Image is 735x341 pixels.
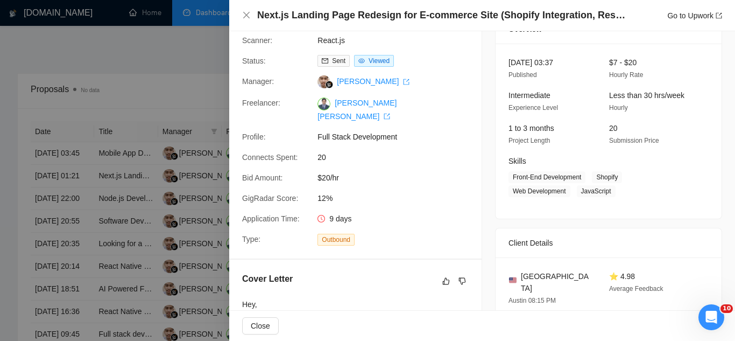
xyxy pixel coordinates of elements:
[508,157,526,165] span: Skills
[322,58,328,64] span: mail
[242,77,274,86] span: Manager:
[698,304,724,330] iframe: Intercom live chat
[317,99,397,120] a: [PERSON_NAME] [PERSON_NAME] export
[521,270,592,294] span: [GEOGRAPHIC_DATA]
[508,71,537,79] span: Published
[242,235,260,243] span: Type:
[242,99,280,107] span: Freelancer:
[508,58,553,67] span: [DATE] 03:37
[317,36,345,45] a: React.js
[440,275,453,288] button: like
[242,11,251,20] button: Close
[592,171,622,183] span: Shopify
[242,153,298,162] span: Connects Spent:
[332,57,345,65] span: Sent
[242,173,283,182] span: Bid Amount:
[242,214,300,223] span: Application Time:
[326,81,333,88] img: gigradar-bm.png
[716,12,722,19] span: export
[508,185,570,197] span: Web Development
[242,36,272,45] span: Scanner:
[609,124,618,133] span: 20
[257,9,628,22] h4: Next.js Landing Page Redesign for E-commerce Site (Shopify Integration, Responsive)
[329,214,351,223] span: 9 days
[609,71,643,79] span: Hourly Rate
[317,192,479,204] span: 12%
[317,131,479,143] span: Full Stack Development
[242,317,279,335] button: Close
[242,133,266,141] span: Profile:
[609,137,659,144] span: Submission Price
[458,277,466,286] span: dislike
[508,228,709,258] div: Client Details
[317,234,355,246] span: Outbound
[508,124,554,133] span: 1 to 3 months
[609,104,628,112] span: Hourly
[609,285,663,293] span: Average Feedback
[720,304,733,313] span: 10
[317,98,330,110] img: c1RPiVo6mRFR6BN7zoJI2yUK906y9LnLzoARGoO75PPeKwuOSWmoT69oZKPhhgZsWc
[251,320,270,332] span: Close
[609,272,635,281] span: ⭐ 4.98
[508,297,556,304] span: Austin 08:15 PM
[508,91,550,100] span: Intermediate
[456,275,469,288] button: dislike
[509,276,517,284] img: 🇺🇸
[358,58,365,64] span: eye
[508,137,550,144] span: Project Length
[242,57,266,65] span: Status:
[403,79,409,85] span: export
[242,194,298,203] span: GigRadar Score:
[442,277,450,286] span: like
[242,273,293,286] h5: Cover Letter
[609,58,637,67] span: $7 - $20
[317,172,479,184] span: $20/hr
[369,57,390,65] span: Viewed
[337,77,409,86] a: [PERSON_NAME] export
[317,151,479,163] span: 20
[384,113,390,120] span: export
[508,104,558,112] span: Experience Level
[508,171,585,183] span: Front-End Development
[609,91,684,100] span: Less than 30 hrs/week
[577,185,616,197] span: JavaScript
[667,11,722,20] a: Go to Upworkexport
[317,215,325,222] span: clock-circle
[242,11,251,19] span: close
